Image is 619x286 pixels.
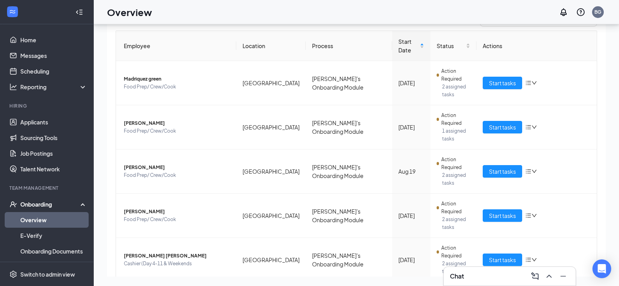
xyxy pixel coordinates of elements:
td: [GEOGRAPHIC_DATA] [236,238,306,282]
span: 2 assigned tasks [442,171,470,187]
span: down [532,169,537,174]
span: Cashier (Day 4-11 & Weekends [124,260,230,268]
span: Start tasks [489,79,516,87]
button: Start tasks [483,121,522,133]
svg: WorkstreamLogo [9,8,16,16]
th: Location [236,31,306,61]
span: [PERSON_NAME] [124,119,230,127]
button: Start tasks [483,254,522,266]
button: Start tasks [483,77,522,89]
a: Home [20,32,87,48]
td: [GEOGRAPHIC_DATA] [236,149,306,194]
span: Action Required [441,67,470,83]
a: Applicants [20,114,87,130]
a: Job Postings [20,146,87,161]
span: [PERSON_NAME] [124,164,230,171]
span: down [532,213,537,218]
svg: Minimize [558,272,568,281]
td: [PERSON_NAME]'s Onboarding Module [306,149,392,194]
td: [PERSON_NAME]'s Onboarding Module [306,105,392,149]
div: Team Management [9,185,86,191]
span: Action Required [441,112,470,127]
a: Scheduling [20,63,87,79]
span: Food Prep/ Crew/Cook [124,127,230,135]
h1: Overview [107,5,152,19]
span: bars [525,168,532,174]
svg: Settings [9,270,17,278]
button: ComposeMessage [529,270,541,282]
svg: ChevronUp [544,272,554,281]
a: Talent Network [20,161,87,177]
span: Action Required [441,244,470,260]
span: 2 assigned tasks [442,260,470,275]
span: Start tasks [489,211,516,220]
div: Switch to admin view [20,270,75,278]
td: [PERSON_NAME]'s Onboarding Module [306,61,392,105]
div: Open Intercom Messenger [592,259,611,278]
span: Madriquez green [124,75,230,83]
button: Start tasks [483,165,522,178]
th: Employee [116,31,236,61]
span: down [532,257,537,263]
svg: ComposeMessage [530,272,540,281]
a: E-Verify [20,228,87,243]
svg: UserCheck [9,200,17,208]
span: Status [437,41,464,50]
span: down [532,80,537,86]
span: [PERSON_NAME] [PERSON_NAME] [124,252,230,260]
svg: Collapse [75,8,83,16]
a: Activity log [20,259,87,275]
button: Start tasks [483,209,522,222]
a: Sourcing Tools [20,130,87,146]
span: Food Prep/ Crew/Cook [124,171,230,179]
span: 2 assigned tasks [442,83,470,99]
svg: QuestionInfo [576,7,585,17]
div: Onboarding [20,200,80,208]
svg: Analysis [9,83,17,91]
td: [PERSON_NAME]'s Onboarding Module [306,194,392,238]
div: Hiring [9,103,86,109]
th: Actions [476,31,597,61]
td: [GEOGRAPHIC_DATA] [236,61,306,105]
div: Aug 19 [398,167,424,176]
span: bars [525,212,532,219]
div: [DATE] [398,255,424,264]
span: Food Prep/ Crew/Cook [124,216,230,223]
svg: Notifications [559,7,568,17]
td: [GEOGRAPHIC_DATA] [236,194,306,238]
a: Messages [20,48,87,63]
div: Reporting [20,83,87,91]
span: Start tasks [489,123,516,131]
h3: Chat [450,272,464,281]
td: [PERSON_NAME]'s Onboarding Module [306,238,392,282]
span: Start tasks [489,167,516,176]
span: Action Required [441,156,470,171]
th: Process [306,31,392,61]
div: BG [594,9,601,15]
span: 1 assigned tasks [442,127,470,143]
span: Start Date [398,37,418,54]
a: Onboarding Documents [20,243,87,259]
span: bars [525,257,532,263]
div: [DATE] [398,79,424,87]
td: [GEOGRAPHIC_DATA] [236,105,306,149]
span: Action Required [441,200,470,216]
button: ChevronUp [543,270,555,282]
div: [DATE] [398,211,424,220]
span: bars [525,124,532,130]
div: [DATE] [398,123,424,131]
span: 2 assigned tasks [442,216,470,231]
a: Overview [20,212,87,228]
th: Status [430,31,476,61]
span: down [532,124,537,130]
span: [PERSON_NAME] [124,208,230,216]
button: Minimize [557,270,569,282]
span: Start tasks [489,255,516,264]
span: bars [525,80,532,86]
span: Food Prep/ Crew/Cook [124,83,230,91]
